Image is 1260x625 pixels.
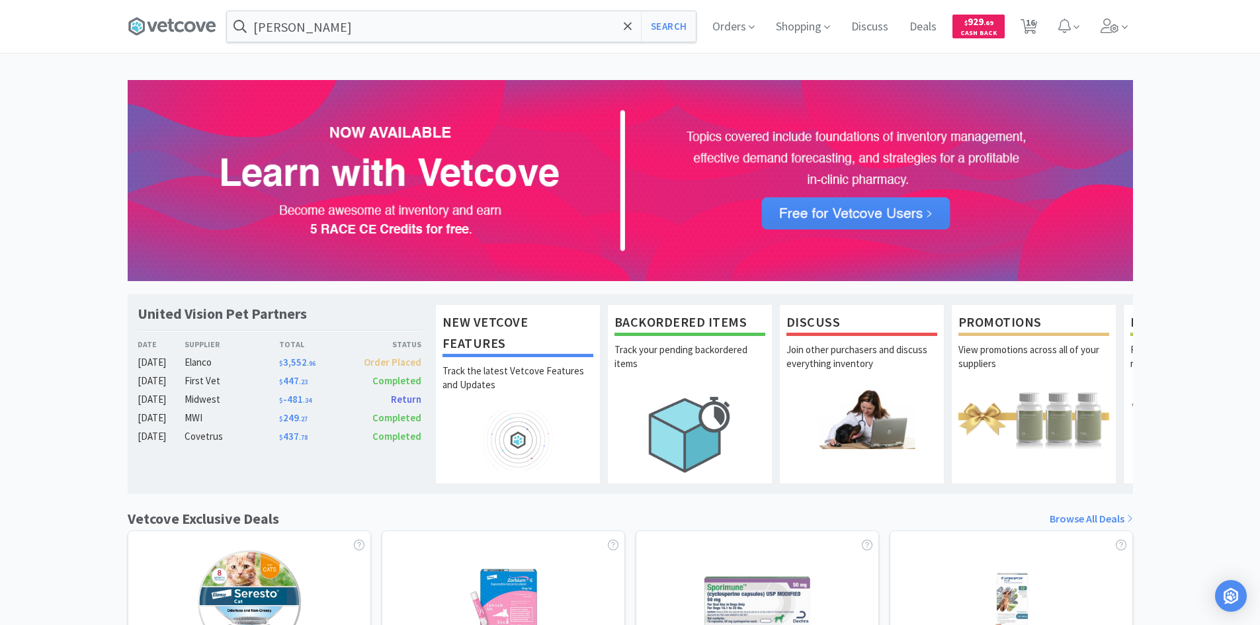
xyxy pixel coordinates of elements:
p: Track the latest Vetcove Features and Updates [442,364,593,410]
p: Join other purchasers and discuss everything inventory [786,343,937,389]
h1: Vetcove Exclusive Deals [128,507,279,530]
a: [DATE]MWI$249.27Completed [138,410,422,426]
span: 3,552 [279,356,315,368]
span: . 27 [299,415,308,423]
img: hero_discuss.png [786,389,937,449]
span: $ [279,433,283,442]
span: Completed [372,374,421,387]
a: Deals [904,21,942,33]
span: Order Placed [364,356,421,368]
div: Elanco [185,354,279,370]
a: Backordered ItemsTrack your pending backordered items [607,304,773,484]
span: Completed [372,430,421,442]
h1: Discuss [786,312,937,336]
span: . 34 [303,396,312,405]
span: Cash Back [960,30,997,38]
span: $ [279,396,283,405]
span: . 69 [984,19,993,27]
div: [DATE] [138,410,185,426]
p: View promotions across all of your suppliers [958,343,1109,389]
a: New Vetcove FeaturesTrack the latest Vetcove Features and Updates [435,304,601,484]
div: [DATE] [138,354,185,370]
a: DiscussJoin other purchasers and discuss everything inventory [779,304,945,484]
div: Supplier [185,338,279,351]
h1: New Vetcove Features [442,312,593,357]
a: [DATE]Covetrus$437.78Completed [138,429,422,444]
span: $ [279,378,283,386]
h1: United Vision Pet Partners [138,304,307,323]
p: Track your pending backordered items [614,343,765,389]
span: $ [279,359,283,368]
h1: Promotions [958,312,1109,336]
a: PromotionsView promotions across all of your suppliers [951,304,1116,484]
div: [DATE] [138,373,185,389]
div: Total [279,338,351,351]
a: $929.69Cash Back [952,9,1005,44]
div: Date [138,338,185,351]
span: Return [391,393,421,405]
button: Search [641,11,696,42]
a: [DATE]First Vet$447.23Completed [138,373,422,389]
span: 249 [279,411,308,424]
img: hero_promotions.png [958,389,1109,449]
div: [DATE] [138,429,185,444]
div: Status [351,338,422,351]
span: . 23 [299,378,308,386]
img: hero_feature_roadmap.png [442,410,593,470]
h1: Backordered Items [614,312,765,336]
span: -481 [279,393,312,405]
a: Discuss [846,21,894,33]
a: 16 [1015,22,1042,34]
img: 72e902af0f5a4fbaa8a378133742b35d.png [128,80,1133,281]
span: $ [279,415,283,423]
span: 437 [279,430,308,442]
span: 929 [964,15,993,28]
span: Completed [372,411,421,424]
div: Open Intercom Messenger [1215,580,1247,612]
div: Midwest [185,392,279,407]
a: [DATE]Elanco$3,552.96Order Placed [138,354,422,370]
span: . 78 [299,433,308,442]
input: Search by item, sku, manufacturer, ingredient, size... [227,11,696,42]
div: First Vet [185,373,279,389]
div: MWI [185,410,279,426]
span: $ [964,19,968,27]
div: [DATE] [138,392,185,407]
a: Browse All Deals [1050,511,1133,528]
a: [DATE]Midwest$-481.34Return [138,392,422,407]
img: hero_backorders.png [614,389,765,479]
span: 447 [279,374,308,387]
div: Covetrus [185,429,279,444]
span: . 96 [307,359,315,368]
